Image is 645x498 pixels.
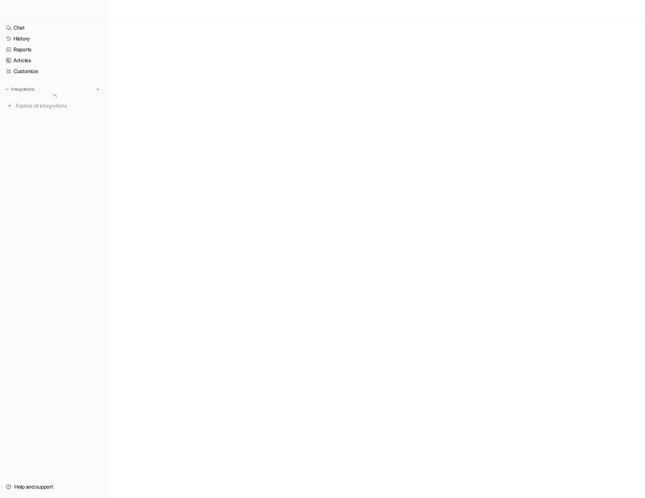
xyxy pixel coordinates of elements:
a: Chat [3,22,105,33]
a: Reports [3,44,105,55]
img: menu_add.svg [95,87,100,92]
a: History [3,33,105,44]
a: Articles [3,55,105,66]
a: Customize [3,66,105,76]
span: Explore all integrations [16,100,102,112]
img: explore all integrations [6,102,13,109]
a: Explore all integrations [3,100,105,111]
img: expand menu [4,87,10,92]
a: Help and support [3,481,105,492]
p: Integrations [11,86,34,92]
button: Integrations [3,85,37,93]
